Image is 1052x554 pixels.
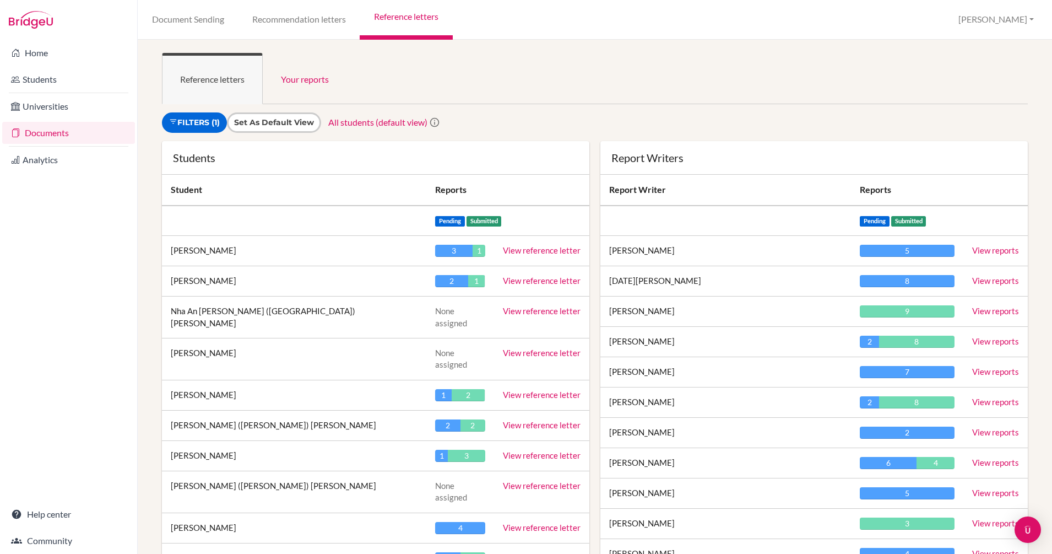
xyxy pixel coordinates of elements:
[452,389,485,401] div: 2
[860,457,917,469] div: 6
[860,366,955,378] div: 7
[162,236,426,266] td: [PERSON_NAME]
[2,122,135,144] a: Documents
[879,396,955,408] div: 8
[2,503,135,525] a: Help center
[460,419,485,432] div: 2
[162,338,426,380] td: [PERSON_NAME]
[891,216,926,227] span: Submitted
[426,175,589,206] th: Reports
[860,275,955,287] div: 8
[917,457,955,469] div: 4
[435,419,460,432] div: 2
[851,175,963,206] th: Reports
[2,149,135,171] a: Analytics
[435,348,467,369] span: None assigned
[600,297,851,327] td: [PERSON_NAME]
[972,427,1019,437] a: View reports
[860,487,955,499] div: 5
[503,245,581,255] a: View reference letter
[435,389,452,401] div: 1
[162,297,426,338] td: Nha An [PERSON_NAME] ([GEOGRAPHIC_DATA]) [PERSON_NAME]
[328,117,427,127] a: All students (default view)
[162,266,426,297] td: [PERSON_NAME]
[860,245,955,257] div: 5
[860,216,890,227] span: Pending
[162,440,426,471] td: [PERSON_NAME]
[503,348,581,358] a: View reference letter
[468,275,485,287] div: 1
[600,388,851,418] td: [PERSON_NAME]
[600,418,851,448] td: [PERSON_NAME]
[263,53,347,104] a: Your reports
[162,380,426,410] td: [PERSON_NAME]
[972,276,1019,286] a: View reports
[860,336,879,348] div: 2
[162,410,426,440] td: [PERSON_NAME] ([PERSON_NAME]) [PERSON_NAME]
[879,336,955,348] div: 8
[1015,517,1041,543] div: Open Intercom Messenger
[503,306,581,316] a: View reference letter
[503,523,581,533] a: View reference letter
[162,53,263,104] a: Reference letters
[972,488,1019,498] a: View reports
[162,513,426,543] td: [PERSON_NAME]
[435,245,473,257] div: 3
[503,276,581,286] a: View reference letter
[503,390,581,400] a: View reference letter
[600,266,851,297] td: [DATE][PERSON_NAME]
[972,397,1019,407] a: View reports
[503,450,581,460] a: View reference letter
[860,396,879,408] div: 2
[972,336,1019,346] a: View reports
[972,367,1019,376] a: View reports
[860,518,955,530] div: 3
[435,481,467,502] span: None assigned
[972,518,1019,528] a: View reports
[972,306,1019,316] a: View reports
[467,216,502,227] span: Submitted
[2,95,135,117] a: Universities
[162,175,426,206] th: Student
[611,152,1017,163] div: Report Writers
[435,450,448,462] div: 1
[2,530,135,552] a: Community
[600,509,851,539] td: [PERSON_NAME]
[503,481,581,491] a: View reference letter
[435,216,465,227] span: Pending
[435,306,467,327] span: None assigned
[600,175,851,206] th: Report Writer
[9,11,53,29] img: Bridge-U
[435,275,468,287] div: 2
[600,478,851,509] td: [PERSON_NAME]
[234,117,314,128] input: Set as default view
[972,245,1019,255] a: View reports
[173,152,578,163] div: Students
[2,42,135,64] a: Home
[972,458,1019,467] a: View reports
[600,327,851,357] td: [PERSON_NAME]
[860,305,955,318] div: 9
[600,236,851,266] td: [PERSON_NAME]
[162,112,227,133] a: Filters (1)
[503,420,581,430] a: View reference letter
[600,357,851,388] td: [PERSON_NAME]
[953,9,1039,30] button: [PERSON_NAME]
[435,522,485,534] div: 4
[600,448,851,478] td: [PERSON_NAME]
[2,68,135,90] a: Students
[473,245,485,257] div: 1
[448,450,485,462] div: 3
[860,427,955,439] div: 2
[162,471,426,513] td: [PERSON_NAME] ([PERSON_NAME]) [PERSON_NAME]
